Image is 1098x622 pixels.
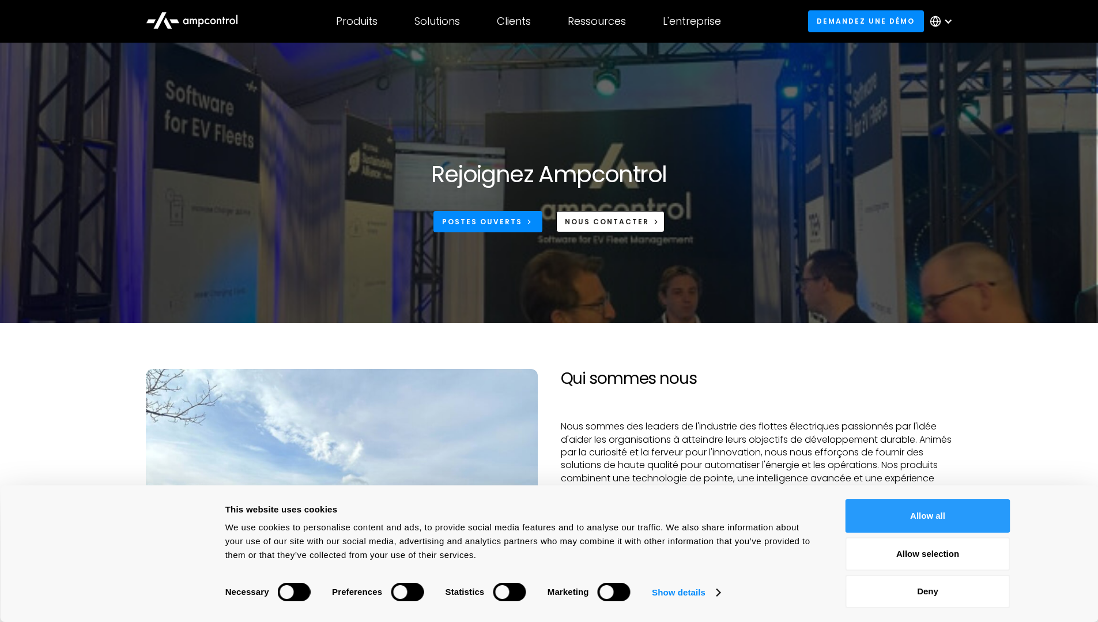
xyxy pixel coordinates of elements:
[561,420,953,497] p: Nous sommes des leaders de l'industrie des flottes électriques passionnés par l'idée d'aider les ...
[565,217,649,227] div: NOUS CONTACTER
[652,584,720,601] a: Show details
[225,503,820,517] div: This website uses cookies
[568,15,626,28] div: Ressources
[497,15,531,28] div: Clients
[431,160,666,188] h1: Rejoignez Ampcontrol
[414,15,460,28] div: Solutions
[332,587,382,597] strong: Preferences
[663,15,721,28] div: L'entreprise
[561,369,953,389] h2: Qui sommes nous
[548,587,589,597] strong: Marketing
[336,15,378,28] div: Produits
[446,587,485,597] strong: Statistics
[225,587,269,597] strong: Necessary
[556,211,665,232] a: NOUS CONTACTER
[808,10,924,32] a: Demandez une démo
[846,575,1010,608] button: Deny
[442,217,522,227] div: Postes ouverts
[433,211,542,232] a: Postes ouverts
[846,499,1010,533] button: Allow all
[225,521,820,562] div: We use cookies to personalise content and ads, to provide social media features and to analyse ou...
[846,537,1010,571] button: Allow selection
